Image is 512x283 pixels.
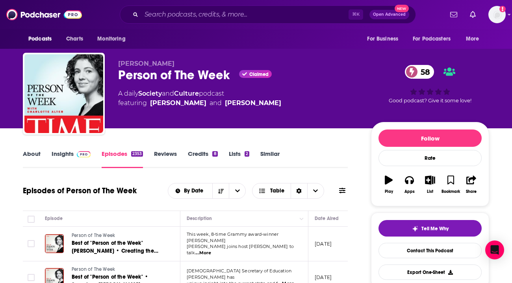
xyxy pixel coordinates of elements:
[154,150,177,168] a: Reviews
[187,214,212,223] div: Description
[413,65,434,79] span: 58
[72,233,115,238] span: Person of The Week
[385,189,393,194] div: Play
[187,231,278,243] span: This week, 8-time Grammy award-winner [PERSON_NAME]
[23,186,137,196] h1: Episodes of Person of The Week
[188,150,217,168] a: Credits8
[467,8,479,21] a: Show notifications dropdown
[378,129,482,147] button: Follow
[229,150,249,168] a: Lists2
[45,214,63,223] div: Episode
[66,33,83,44] span: Charts
[118,60,174,67] span: [PERSON_NAME]
[102,150,143,168] a: Episodes2353
[378,243,482,258] a: Contact This Podcast
[23,31,62,46] button: open menu
[460,31,489,46] button: open menu
[442,189,460,194] div: Bookmark
[72,239,166,255] a: Best of "Person of the Week" [PERSON_NAME] • Creating the Sound of Right Now
[28,33,52,44] span: Podcasts
[97,33,125,44] span: Monitoring
[260,150,280,168] a: Similar
[168,183,246,199] h2: Choose List sort
[184,188,206,194] span: By Date
[162,90,174,97] span: and
[399,170,419,199] button: Apps
[485,240,504,259] div: Open Intercom Messenger
[23,150,41,168] a: About
[389,98,471,104] span: Good podcast? Give it some love!
[447,8,460,21] a: Show notifications dropdown
[371,60,489,109] div: 58Good podcast? Give it some love!
[488,6,506,23] img: User Profile
[373,13,406,17] span: Open Advanced
[245,151,249,157] div: 2
[412,226,418,232] img: tell me why sparkle
[499,6,506,12] svg: Add a profile image
[297,214,306,224] button: Column Actions
[210,98,222,108] span: and
[362,31,408,46] button: open menu
[421,226,449,232] span: Tell Me Why
[120,6,416,24] div: Search podcasts, credits, & more...
[427,189,433,194] div: List
[291,183,307,198] div: Sort Direction
[212,151,217,157] div: 8
[488,6,506,23] span: Logged in as raevotta
[141,8,349,21] input: Search podcasts, credits, & more...
[369,10,409,19] button: Open AdvancedNew
[349,9,363,20] span: ⌘ K
[461,170,482,199] button: Share
[405,65,434,79] a: 58
[315,240,332,247] p: [DATE]
[315,214,339,223] div: Date Aired
[168,188,213,194] button: open menu
[420,170,440,199] button: List
[150,98,206,108] a: Harvey Kojan
[225,98,281,108] div: [PERSON_NAME]
[252,183,324,199] button: Choose View
[378,265,482,280] button: Export One-Sheet
[52,150,91,168] a: InsightsPodchaser Pro
[367,33,398,44] span: For Business
[24,54,103,133] img: Person of The Week
[6,7,82,22] img: Podchaser - Follow, Share and Rate Podcasts
[72,232,166,239] a: Person of The Week
[28,240,35,247] span: Toggle select row
[249,72,269,76] span: Claimed
[187,268,291,280] span: [DEMOGRAPHIC_DATA] Secretary of Education [PERSON_NAME] has
[404,189,415,194] div: Apps
[212,183,229,198] button: Sort Direction
[378,170,399,199] button: Play
[28,274,35,281] span: Toggle select row
[229,183,245,198] button: open menu
[72,240,158,262] span: Best of "Person of the Week" [PERSON_NAME] • Creating the Sound of Right Now
[378,150,482,166] div: Rate
[72,266,115,272] span: Person of The Week
[138,90,162,97] a: Society
[413,33,451,44] span: For Podcasters
[270,188,284,194] span: Table
[408,31,462,46] button: open menu
[118,89,281,108] div: A daily podcast
[77,151,91,157] img: Podchaser Pro
[488,6,506,23] button: Show profile menu
[72,266,166,273] a: Person of The Week
[466,189,477,194] div: Share
[315,274,332,281] p: [DATE]
[131,151,143,157] div: 2353
[195,250,211,256] span: ...More
[378,220,482,237] button: tell me why sparkleTell Me Why
[440,170,461,199] button: Bookmark
[466,33,479,44] span: More
[92,31,135,46] button: open menu
[174,90,199,97] a: Culture
[187,244,294,255] span: [PERSON_NAME] joins host [PERSON_NAME] to talk
[118,98,281,108] span: featuring
[61,31,88,46] a: Charts
[395,5,409,12] span: New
